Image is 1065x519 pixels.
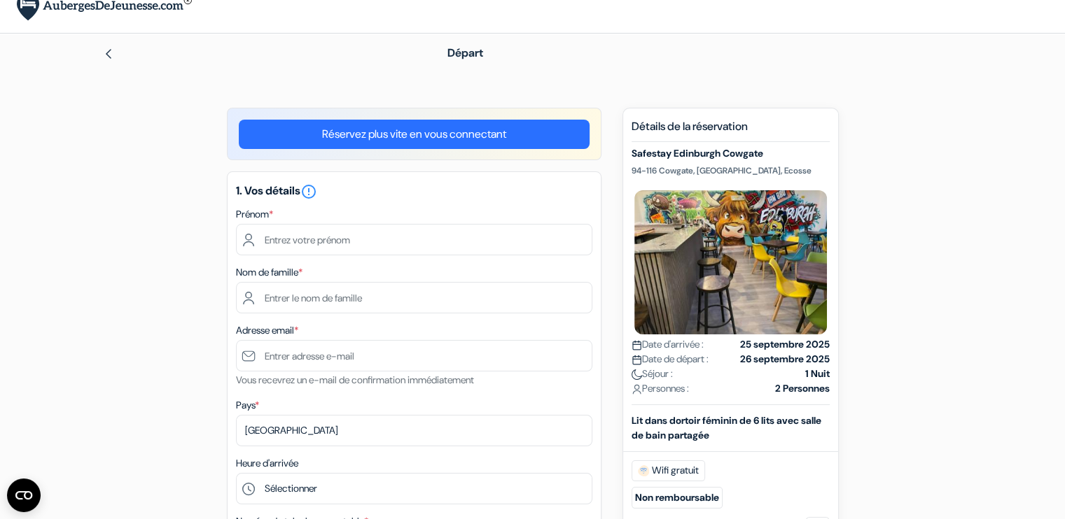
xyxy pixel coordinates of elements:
[236,456,298,471] label: Heure d'arrivée
[236,374,474,386] small: Vous recevrez un e-mail de confirmation immédiatement
[632,355,642,365] img: calendar.svg
[632,367,673,381] span: Séjour :
[632,381,689,396] span: Personnes :
[103,48,114,59] img: left_arrow.svg
[632,487,723,509] small: Non remboursable
[632,148,830,159] h5: Safestay Edinburgh Cowgate
[236,340,592,371] input: Entrer adresse e-mail
[632,414,821,441] b: Lit dans dortoir féminin de 6 lits avec salle de bain partagée
[632,337,704,352] span: Date d'arrivée :
[632,352,709,367] span: Date de départ :
[239,120,590,149] a: Réservez plus vite en vous connectant
[236,265,302,280] label: Nom de famille
[632,369,642,380] img: moon.svg
[632,340,642,350] img: calendar.svg
[300,183,317,200] i: error_outline
[236,398,259,413] label: Pays
[447,45,483,60] span: Départ
[805,367,830,381] strong: 1 Nuit
[632,384,642,394] img: user_icon.svg
[632,120,830,142] h5: Détails de la réservation
[740,337,830,352] strong: 25 septembre 2025
[236,183,592,200] h5: 1. Vos détails
[300,183,317,198] a: error_outline
[7,478,41,512] button: Ouvrir le widget CMP
[638,465,649,476] img: free_wifi.svg
[632,165,830,176] p: 94-116 Cowgate, [GEOGRAPHIC_DATA], Ecosse
[632,460,705,481] span: Wifi gratuit
[236,224,592,255] input: Entrez votre prénom
[236,323,298,338] label: Adresse email
[740,352,830,367] strong: 26 septembre 2025
[775,381,830,396] strong: 2 Personnes
[236,207,273,222] label: Prénom
[236,282,592,313] input: Entrer le nom de famille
